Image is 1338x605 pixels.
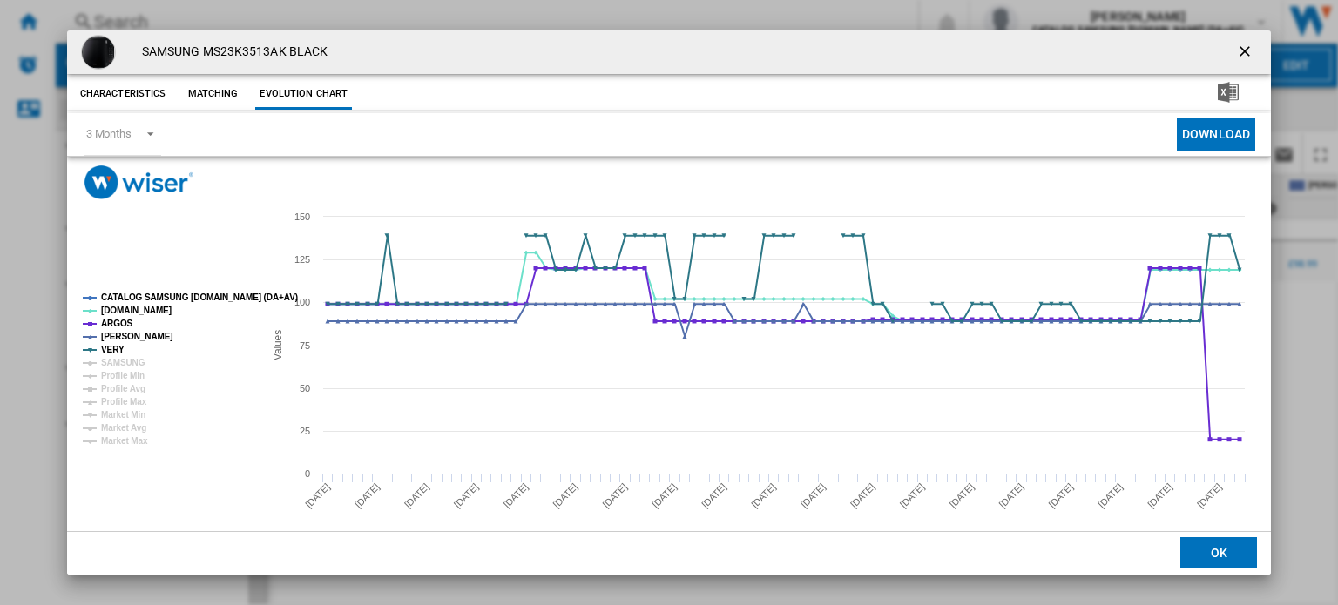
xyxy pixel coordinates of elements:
[101,423,146,433] tspan: Market Avg
[101,384,145,393] tspan: Profile Avg
[294,297,310,307] tspan: 100
[749,481,778,510] tspan: [DATE]
[101,292,298,302] tspan: CATALOG SAMSUNG [DOMAIN_NAME] (DA+AV)
[947,481,976,510] tspan: [DATE]
[452,481,481,510] tspan: [DATE]
[305,468,310,479] tspan: 0
[294,212,310,222] tspan: 150
[300,383,310,393] tspan: 50
[84,165,193,199] img: logo_wiser_300x94.png
[101,410,145,420] tspan: Market Min
[699,481,728,510] tspan: [DATE]
[300,340,310,351] tspan: 75
[1177,118,1255,151] button: Download
[1145,481,1174,510] tspan: [DATE]
[101,436,148,446] tspan: Market Max
[650,481,679,510] tspan: [DATE]
[86,127,132,140] div: 3 Months
[1195,481,1224,510] tspan: [DATE]
[133,44,328,61] h4: SAMSUNG MS23K3513AK BLACK
[67,30,1271,575] md-dialog: Product popup
[81,35,116,70] img: 7647679_R_Z001A
[1046,481,1075,510] tspan: [DATE]
[101,319,133,328] tspan: ARGOS
[300,426,310,436] tspan: 25
[271,330,283,360] tspan: Values
[898,481,927,510] tspan: [DATE]
[101,358,145,367] tspan: SAMSUNG
[1229,35,1264,70] button: getI18NText('BUTTONS.CLOSE_DIALOG')
[501,481,530,510] tspan: [DATE]
[1236,43,1257,64] ng-md-icon: getI18NText('BUTTONS.CLOSE_DIALOG')
[353,481,382,510] tspan: [DATE]
[600,481,629,510] tspan: [DATE]
[101,397,147,407] tspan: Profile Max
[101,332,173,341] tspan: [PERSON_NAME]
[1180,538,1257,569] button: OK
[799,481,828,510] tspan: [DATE]
[848,481,877,510] tspan: [DATE]
[1096,481,1125,510] tspan: [DATE]
[101,306,172,315] tspan: [DOMAIN_NAME]
[101,371,145,380] tspan: Profile Min
[551,481,579,510] tspan: [DATE]
[255,78,352,110] button: Evolution chart
[997,481,1025,510] tspan: [DATE]
[303,481,332,510] tspan: [DATE]
[294,254,310,265] tspan: 125
[101,345,125,354] tspan: VERY
[1218,82,1239,103] img: excel-24x24.png
[402,481,431,510] tspan: [DATE]
[174,78,251,110] button: Matching
[76,78,171,110] button: Characteristics
[1190,78,1267,110] button: Download in Excel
